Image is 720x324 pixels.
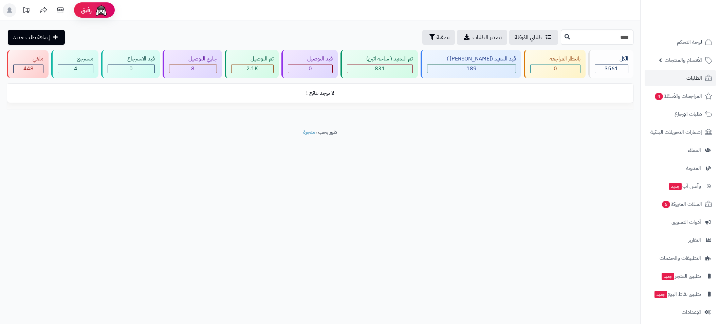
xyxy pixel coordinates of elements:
div: الكل [595,55,628,63]
span: جديد [669,183,682,190]
span: جديد [654,291,667,298]
a: طلباتي المُوكلة [509,30,558,45]
span: الطلبات [686,73,702,83]
span: التقارير [688,235,701,245]
td: لا توجد نتائج ! [7,84,633,103]
span: 0 [309,65,312,73]
a: تم التوصيل 2.1K [223,50,280,78]
div: مسترجع [58,55,93,63]
a: بانتظار المراجعة 0 [522,50,587,78]
a: تطبيق المتجرجديد [645,268,716,284]
span: إضافة طلب جديد [13,33,50,41]
a: قيد التنفيذ ([PERSON_NAME] ) 189 [419,50,522,78]
a: مسترجع 4 [50,50,100,78]
div: تم التوصيل [231,55,274,63]
div: 0 [108,65,154,73]
a: تصدير الطلبات [457,30,507,45]
span: 189 [466,65,477,73]
div: ملغي [13,55,43,63]
span: 448 [23,65,34,73]
span: المدونة [686,163,701,173]
div: 2081 [232,65,273,73]
span: 831 [375,65,385,73]
a: تطبيق نقاط البيعجديد [645,286,716,302]
span: أدوات التسويق [671,217,701,227]
span: 4 [74,65,77,73]
span: 4 [655,93,663,100]
a: وآتس آبجديد [645,178,716,194]
a: الإعدادات [645,304,716,320]
span: السلات المتروكة [661,199,702,209]
a: لوحة التحكم [645,34,716,50]
a: تم التنفيذ ( ساحة اتين) 831 [339,50,419,78]
div: 189 [427,65,515,73]
a: التقارير [645,232,716,248]
div: 831 [347,65,412,73]
span: تطبيق المتجر [661,271,701,281]
span: تصدير الطلبات [473,33,502,41]
span: رفيق [81,6,92,14]
span: لوحة التحكم [677,37,702,47]
a: المراجعات والأسئلة4 [645,88,716,104]
a: إشعارات التحويلات البنكية [645,124,716,140]
a: تحديثات المنصة [18,3,35,19]
a: التطبيقات والخدمات [645,250,716,266]
span: 6 [662,201,670,208]
a: قيد التوصيل 0 [280,50,339,78]
a: متجرة [303,128,315,136]
a: الطلبات [645,70,716,86]
div: قيد التنفيذ ([PERSON_NAME] ) [427,55,516,63]
div: 8 [169,65,217,73]
a: المدونة [645,160,716,176]
div: بانتظار المراجعة [530,55,580,63]
div: تم التنفيذ ( ساحة اتين) [347,55,413,63]
a: السلات المتروكة6 [645,196,716,212]
a: العملاء [645,142,716,158]
a: طلبات الإرجاع [645,106,716,122]
span: 0 [554,65,557,73]
div: 0 [288,65,332,73]
span: طلباتي المُوكلة [515,33,542,41]
span: إشعارات التحويلات البنكية [650,127,702,137]
span: طلبات الإرجاع [675,109,702,119]
span: المراجعات والأسئلة [654,91,702,101]
a: أدوات التسويق [645,214,716,230]
span: 2.1K [246,65,258,73]
span: تصفية [437,33,449,41]
div: 0 [531,65,580,73]
div: قيد الاسترجاع [108,55,154,63]
span: تطبيق نقاط البيع [654,289,701,299]
span: 8 [191,65,195,73]
img: ai-face.png [94,3,108,17]
span: التطبيقات والخدمات [660,253,701,263]
a: إضافة طلب جديد [8,30,65,45]
span: 0 [129,65,133,73]
a: الكل3561 [587,50,635,78]
img: logo-2.png [674,17,714,31]
span: العملاء [688,145,701,155]
a: قيد الاسترجاع 0 [100,50,161,78]
div: 448 [14,65,43,73]
div: جاري التوصيل [169,55,217,63]
span: الأقسام والمنتجات [665,55,702,65]
span: وآتس آب [668,181,701,191]
span: جديد [662,273,674,280]
a: جاري التوصيل 8 [161,50,223,78]
button: تصفية [422,30,455,45]
div: قيد التوصيل [288,55,333,63]
a: ملغي 448 [5,50,50,78]
span: 3561 [605,65,618,73]
div: 4 [58,65,93,73]
span: الإعدادات [682,307,701,317]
